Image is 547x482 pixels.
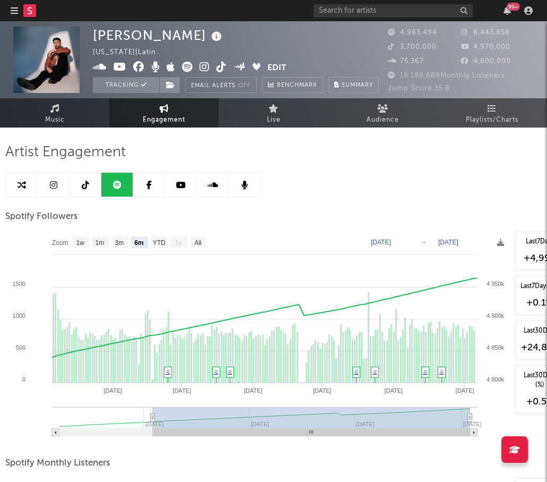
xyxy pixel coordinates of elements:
button: Tracking [93,77,159,93]
span: 4,970,000 [461,44,510,50]
text: [DATE] [371,239,391,246]
text: [DATE] [313,387,332,394]
a: ♫ [423,368,427,375]
span: Spotify Monthly Listeners [5,457,110,470]
text: All [194,239,201,247]
div: [PERSON_NAME] [93,27,224,44]
span: 4,963,494 [388,29,437,36]
a: Benchmark [262,77,323,93]
text: [DATE] [104,387,123,394]
a: ♫ [439,368,444,375]
span: Audience [367,114,399,126]
text: 1500 [13,281,25,287]
text: 0 [22,376,25,383]
span: Artist Engagement [5,146,126,159]
text: [DATE] [463,421,482,427]
a: ♫ [166,368,170,375]
text: Zoom [52,239,68,247]
span: 4,800,000 [461,58,511,65]
span: Jump Score: 35.8 [388,85,450,92]
a: ♫ [214,368,218,375]
a: ♫ [228,368,232,375]
a: ♫ [354,368,358,375]
text: 4 900k [487,312,505,319]
span: 8,443,858 [461,29,510,36]
text: 4 800k [487,376,505,383]
span: 75,367 [388,58,424,65]
a: Playlists/Charts [438,98,547,128]
text: 6m [134,239,143,247]
div: [US_STATE] | Latin [93,46,168,59]
button: Edit [267,62,286,75]
span: Playlists/Charts [466,114,518,126]
text: 1y [175,239,182,247]
input: Search for artists [314,4,473,18]
text: [DATE] [244,387,263,394]
text: [DATE] [173,387,192,394]
span: 18,189,689 Monthly Listeners [388,72,505,79]
a: ♫ [372,368,377,375]
text: YTD [153,239,166,247]
text: → [420,239,427,246]
span: Music [45,114,65,126]
span: Engagement [143,114,185,126]
button: 99+ [503,6,511,15]
text: 1m [95,239,105,247]
span: Summary [342,82,373,88]
span: Benchmark [277,79,317,92]
text: [DATE] [456,387,474,394]
span: Live [267,114,281,126]
span: Spotify Followers [5,210,78,223]
text: 1w [76,239,85,247]
a: Audience [328,98,438,128]
text: 3m [115,239,124,247]
text: 1000 [13,312,25,319]
em: Off [238,83,251,89]
text: [DATE] [384,387,403,394]
a: Live [219,98,328,128]
span: 3,700,000 [388,44,437,50]
button: Summary [328,77,379,93]
text: 4 950k [487,281,505,287]
text: [DATE] [438,239,458,246]
div: 99 + [507,3,520,11]
button: Email AlertsOff [185,77,257,93]
text: 4 850k [487,344,505,351]
a: Engagement [109,98,219,128]
text: 500 [16,344,25,351]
